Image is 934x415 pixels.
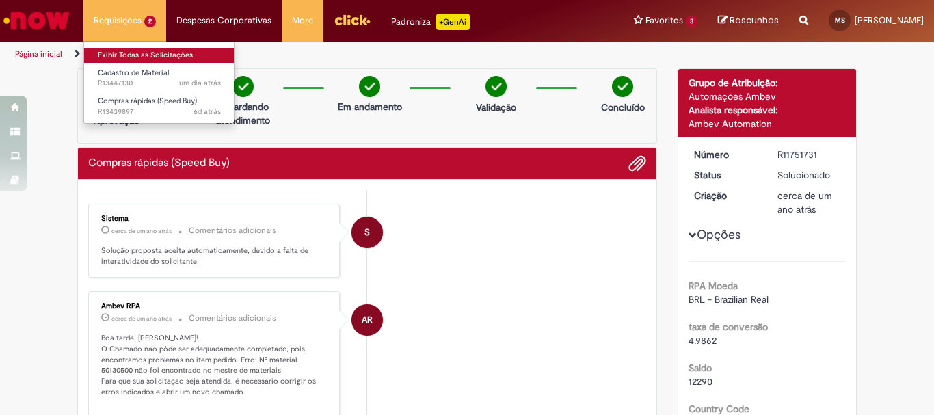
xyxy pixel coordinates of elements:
span: 4.9862 [689,334,717,347]
time: 22/08/2025 13:31:30 [194,107,221,117]
div: Ambev RPA [351,304,383,336]
p: Em andamento [338,100,402,113]
time: 12/07/2024 13:09:43 [111,314,172,323]
span: Rascunhos [730,14,779,27]
a: Aberto R13447130 : Cadastro de Material [84,66,235,91]
dt: Status [684,168,768,182]
a: Exibir Todas as Solicitações [84,48,235,63]
span: Requisições [94,14,142,27]
b: Saldo [689,362,712,374]
div: Padroniza [391,14,470,30]
span: BRL - Brazilian Real [689,293,769,306]
span: Despesas Corporativas [176,14,271,27]
div: Ambev RPA [101,302,329,310]
span: AR [362,304,373,336]
div: Grupo de Atribuição: [689,76,846,90]
span: 6d atrás [194,107,221,117]
ul: Requisições [83,41,235,124]
small: Comentários adicionais [189,225,276,237]
span: Cadastro de Material [98,68,169,78]
a: Rascunhos [718,14,779,27]
b: taxa de conversão [689,321,768,333]
img: check-circle-green.png [232,76,254,97]
span: um dia atrás [179,78,221,88]
img: check-circle-green.png [612,76,633,97]
div: System [351,217,383,248]
div: R11751731 [777,148,841,161]
span: R13447130 [98,78,221,89]
span: MS [835,16,845,25]
p: Aguardando atendimento [210,100,276,127]
span: Compras rápidas (Speed Buy) [98,96,197,106]
span: [PERSON_NAME] [855,14,924,26]
img: check-circle-green.png [485,76,507,97]
div: 12/07/2024 10:54:21 [777,189,841,216]
img: click_logo_yellow_360x200.png [334,10,371,30]
div: Ambev Automation [689,117,846,131]
dt: Número [684,148,768,161]
a: Aberto R13439897 : Compras rápidas (Speed Buy) [84,94,235,119]
b: RPA Moeda [689,280,738,292]
a: Página inicial [15,49,62,59]
span: Favoritos [645,14,683,27]
p: Validação [476,101,516,114]
span: 2 [144,16,156,27]
b: Country Code [689,403,749,415]
span: More [292,14,313,27]
span: 3 [686,16,697,27]
span: S [364,216,370,249]
div: Solucionado [777,168,841,182]
button: Adicionar anexos [628,155,646,172]
span: R13439897 [98,107,221,118]
dt: Criação [684,189,768,202]
div: Sistema [101,215,329,223]
time: 12/07/2024 10:54:21 [777,189,832,215]
div: Automações Ambev [689,90,846,103]
p: +GenAi [436,14,470,30]
small: Comentários adicionais [189,312,276,324]
ul: Trilhas de página [10,42,613,67]
h2: Compras rápidas (Speed Buy) Histórico de tíquete [88,157,230,170]
span: cerca de um ano atrás [777,189,832,215]
time: 22/07/2024 11:09:43 [111,227,172,235]
img: check-circle-green.png [359,76,380,97]
span: cerca de um ano atrás [111,314,172,323]
span: cerca de um ano atrás [111,227,172,235]
p: Solução proposta aceita automaticamente, devido a falta de interatividade do solicitante. [101,245,329,267]
div: Analista responsável: [689,103,846,117]
time: 26/08/2025 09:50:39 [179,78,221,88]
img: ServiceNow [1,7,72,34]
p: Concluído [601,101,645,114]
span: 12290 [689,375,712,388]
